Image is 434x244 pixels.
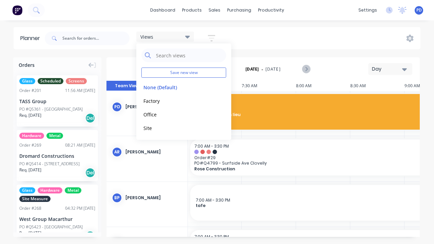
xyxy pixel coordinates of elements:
div: Del [85,168,95,178]
div: 8:00 AM [296,81,350,91]
button: Site [141,124,214,132]
span: 7:00 AM - 3:30 PM [196,197,230,203]
span: Glass [19,187,35,193]
div: 8:30 AM [350,81,405,91]
a: dashboard [147,5,179,15]
div: Order # 201 [19,88,41,94]
span: Req. [DATE] [19,167,41,173]
button: Office [141,110,214,118]
span: Req. [DATE] [19,112,41,118]
span: 7:00 AM - 3:30 PM [194,234,229,240]
div: [PERSON_NAME] (You) [125,104,182,110]
span: - [261,65,263,73]
div: productivity [255,5,288,15]
div: [PERSON_NAME] [125,195,182,201]
div: Dromard Constructions [19,152,95,159]
div: Planner [20,34,43,42]
div: PO #Q5414 - [STREET_ADDRESS] [19,161,80,167]
div: West Group Macarthur [19,215,95,223]
input: Search for orders... [62,32,130,45]
div: purchasing [224,5,255,15]
div: 11:56 AM [DATE] [65,88,95,94]
div: AR [112,147,122,157]
span: Orders [19,61,35,69]
input: Search views [155,49,223,62]
div: Del [85,231,95,241]
button: Save new view [141,68,226,78]
span: 7:00 AM - 3:30 PM [194,143,229,149]
button: Day [368,63,412,75]
div: Day [372,65,403,73]
span: Hardware [19,133,44,139]
span: Req. [DATE] [19,230,41,236]
strong: [DATE] [245,66,259,72]
div: PD [112,102,122,112]
div: sales [205,5,224,15]
div: Order # 269 [19,142,41,148]
div: 08:21 AM [DATE] [65,142,95,148]
span: PD [416,7,422,13]
span: Views [140,33,153,40]
button: Factory [141,97,214,105]
img: Factory [12,5,22,15]
div: PO #Q5423 - [GEOGRAPHIC_DATA] [19,224,83,230]
span: Hardware [38,187,62,193]
div: settings [355,5,380,15]
div: products [179,5,205,15]
div: bp [112,193,122,203]
button: Team View [106,81,147,91]
button: Next page [302,65,310,73]
span: Scheduled [38,78,63,84]
span: Screens [66,78,87,84]
span: Metal [46,133,63,139]
div: 7:30 AM [242,81,296,91]
div: 04:32 PM [DATE] [65,205,95,211]
div: Order # 268 [19,205,41,211]
button: None (Default) [141,83,214,91]
div: Del [85,113,95,123]
div: PO #Q5361 - [GEOGRAPHIC_DATA] [19,106,83,112]
span: Metal [65,187,81,193]
div: [PERSON_NAME] [125,149,182,155]
div: TASS Group [19,98,95,105]
span: Site Measure [19,196,51,202]
span: [DATE] [265,66,281,72]
span: Glass [19,78,35,84]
